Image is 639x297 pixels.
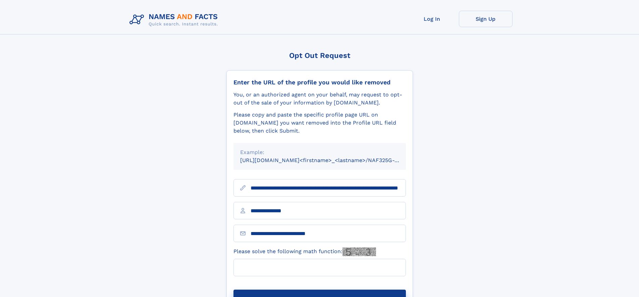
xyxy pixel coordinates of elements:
div: You, or an authorized agent on your behalf, may request to opt-out of the sale of your informatio... [233,91,406,107]
a: Log In [405,11,459,27]
div: Enter the URL of the profile you would like removed [233,79,406,86]
div: Example: [240,148,399,156]
label: Please solve the following math function: [233,247,376,256]
div: Please copy and paste the specific profile page URL on [DOMAIN_NAME] you want removed into the Pr... [233,111,406,135]
a: Sign Up [459,11,513,27]
img: Logo Names and Facts [127,11,223,29]
div: Opt Out Request [226,51,413,60]
small: [URL][DOMAIN_NAME]<firstname>_<lastname>/NAF325G-xxxxxxxx [240,157,419,163]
